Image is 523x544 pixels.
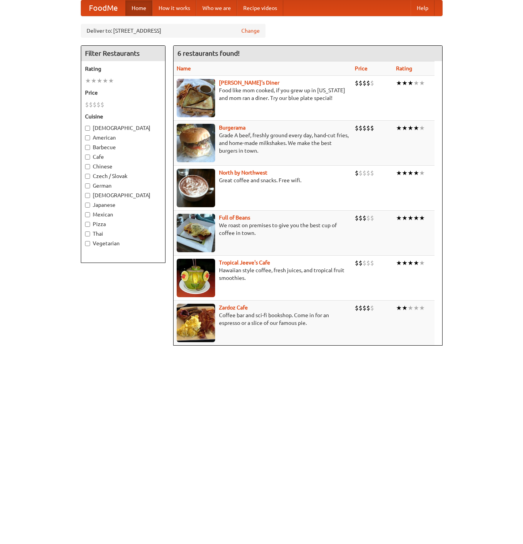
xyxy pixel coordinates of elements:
[402,79,408,87] li: ★
[177,176,349,184] p: Great coffee and snacks. Free wifi.
[177,131,349,155] p: Grade A beef, freshly ground every day, hand-cut fries, and home-made milkshakes. We make the bes...
[85,126,90,131] input: [DEMOGRAPHIC_DATA]
[85,65,161,73] h5: Rating
[85,220,161,228] label: Pizza
[219,215,250,221] a: Full of Beans
[241,27,260,35] a: Change
[91,77,97,85] li: ★
[93,100,97,109] li: $
[85,231,90,236] input: Thai
[85,172,161,180] label: Czech / Slovak
[85,201,161,209] label: Japanese
[237,0,283,16] a: Recipe videos
[177,65,191,72] a: Name
[396,124,402,132] li: ★
[396,214,402,222] li: ★
[152,0,196,16] a: How it works
[359,79,363,87] li: $
[125,0,152,16] a: Home
[359,214,363,222] li: $
[413,169,419,177] li: ★
[355,214,359,222] li: $
[85,100,89,109] li: $
[177,50,240,57] ng-pluralize: 6 restaurants found!
[85,182,161,190] label: German
[85,163,161,170] label: Chinese
[366,259,370,267] li: $
[81,0,125,16] a: FoodMe
[419,304,425,312] li: ★
[408,124,413,132] li: ★
[219,170,267,176] a: North by Northwest
[85,135,90,140] input: American
[81,24,266,38] div: Deliver to: [STREET_ADDRESS]
[413,259,419,267] li: ★
[396,304,402,312] li: ★
[402,124,408,132] li: ★
[100,100,104,109] li: $
[419,214,425,222] li: ★
[85,155,90,160] input: Cafe
[363,79,366,87] li: $
[402,304,408,312] li: ★
[177,311,349,327] p: Coffee bar and sci-fi bookshop. Come in for an espresso or a slice of our famous pie.
[363,124,366,132] li: $
[177,87,349,102] p: Food like mom cooked, if you grew up in [US_STATE] and mom ran a diner. Try our blue plate special!
[177,304,215,342] img: zardoz.jpg
[359,169,363,177] li: $
[219,260,270,266] a: Tropical Jeeve's Cafe
[85,153,161,161] label: Cafe
[85,89,161,96] h5: Price
[196,0,237,16] a: Who we are
[85,164,90,169] input: Chinese
[219,125,246,131] a: Burgerama
[363,259,366,267] li: $
[370,214,374,222] li: $
[402,214,408,222] li: ★
[85,183,90,188] input: German
[85,145,90,150] input: Barbecue
[413,124,419,132] li: ★
[85,191,161,199] label: [DEMOGRAPHIC_DATA]
[396,169,402,177] li: ★
[413,304,419,312] li: ★
[370,304,374,312] li: $
[85,113,161,120] h5: Cuisine
[408,79,413,87] li: ★
[355,259,359,267] li: $
[85,230,161,238] label: Thai
[85,241,90,246] input: Vegetarian
[363,304,366,312] li: $
[85,222,90,227] input: Pizza
[355,124,359,132] li: $
[85,124,161,132] label: [DEMOGRAPHIC_DATA]
[355,79,359,87] li: $
[81,46,165,61] h4: Filter Restaurants
[370,124,374,132] li: $
[363,214,366,222] li: $
[396,65,412,72] a: Rating
[177,124,215,162] img: burgerama.jpg
[219,80,279,86] a: [PERSON_NAME]'s Diner
[177,259,215,297] img: jeeves.jpg
[219,304,248,311] a: Zardoz Cafe
[408,259,413,267] li: ★
[419,79,425,87] li: ★
[177,221,349,237] p: We roast on premises to give you the best cup of coffee in town.
[366,169,370,177] li: $
[366,124,370,132] li: $
[85,212,90,217] input: Mexican
[85,77,91,85] li: ★
[396,79,402,87] li: ★
[85,174,90,179] input: Czech / Slovak
[411,0,434,16] a: Help
[402,259,408,267] li: ★
[396,259,402,267] li: ★
[177,169,215,207] img: north.jpg
[366,304,370,312] li: $
[355,169,359,177] li: $
[366,214,370,222] li: $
